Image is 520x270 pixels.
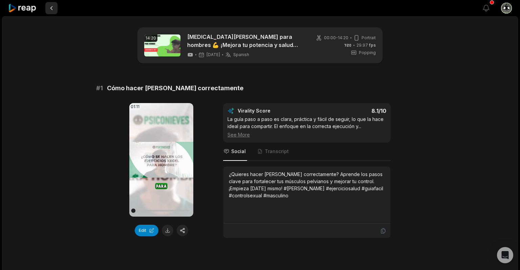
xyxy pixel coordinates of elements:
span: Spanish [233,52,249,57]
span: 29.97 [356,42,376,48]
span: Transcript [265,148,289,155]
span: Popping [359,50,376,56]
div: See More [227,131,386,138]
span: 00:00 - 14:20 [324,35,348,41]
span: fps [369,43,376,48]
a: [MEDICAL_DATA][PERSON_NAME] para hombres 💪 ¡Mejora tu potencia y salud íntima [DATE]! [187,33,304,49]
div: Open Intercom Messenger [497,247,513,263]
span: Portrait [362,35,376,41]
div: ¿Quieres hacer [PERSON_NAME] correctamente? Aprende los pasos clave para fortalecer tus músculos ... [229,171,385,199]
div: Virality Score [238,107,310,114]
span: Social [231,148,246,155]
div: La guía paso a paso es clara, práctica y fácil de seguir, lo que la hace ideal para compartir. El... [227,116,386,138]
div: 8.1 /10 [314,107,387,114]
button: Edit [135,225,158,236]
span: # 1 [96,83,103,93]
nav: Tabs [223,143,391,161]
span: Cómo hacer [PERSON_NAME] correctamente [107,83,243,93]
video: Your browser does not support mp4 format. [129,103,193,217]
span: [DATE] [207,52,220,57]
